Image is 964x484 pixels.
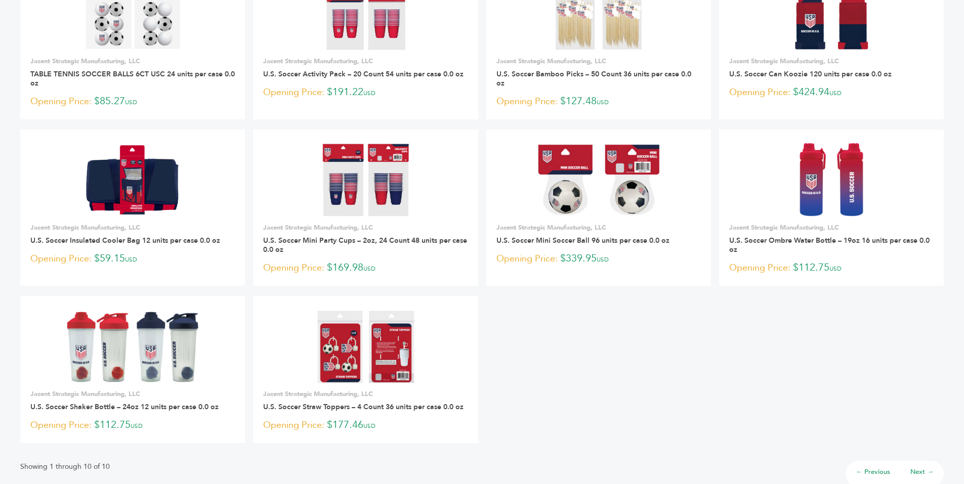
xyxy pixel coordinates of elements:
a: U.S. Soccer Straw Toppers – 4 Count 36 units per case 0.0 oz [263,402,464,412]
img: U.S. Soccer Ombre Water Bottle – 19oz 16 units per case 0.0 oz [798,143,865,216]
p: Jacent Strategic Manufacturing, LLC [496,223,701,232]
p: Jacent Strategic Manufacturing, LLC [263,389,468,399]
span: Opening Price: [263,418,324,432]
span: Opening Price: [30,252,92,266]
span: USD [363,89,375,97]
a: U.S. Soccer Can Koozie 120 units per case 0.0 oz [729,69,892,79]
span: Opening Price: [30,418,92,432]
a: U.S. Soccer Bamboo Picks – 50 Count 36 units per case 0.0 oz [496,69,691,88]
p: Showing 1 through 10 of 10 [20,461,110,473]
a: U.S. Soccer Shaker Bottle – 24oz 12 units per case 0.0 oz [30,402,219,412]
img: U.S. Soccer Mini Soccer Ball 96 units per case 0.0 oz [534,143,662,216]
span: USD [363,422,375,430]
p: Jacent Strategic Manufacturing, LLC [263,57,468,66]
span: Opening Price: [496,252,558,266]
p: $424.94 [729,85,934,100]
p: Jacent Strategic Manufacturing, LLC [30,389,235,399]
a: ← Previous [856,467,890,476]
span: Opening Price: [496,95,558,108]
img: U.S. Soccer Insulated Cooler Bag 12 units per case 0.0 oz [85,143,181,216]
span: Opening Price: [729,85,790,99]
p: Jacent Strategic Manufacturing, LLC [729,57,934,66]
span: Opening Price: [263,85,324,99]
span: USD [597,98,609,106]
p: $339.95 [496,251,701,267]
span: Opening Price: [263,261,324,275]
p: $112.75 [30,418,235,433]
span: Opening Price: [729,261,790,275]
a: TABLE TENNIS SOCCER BALLS 6CT USC 24 units per case 0.0 oz [30,69,235,88]
p: Jacent Strategic Manufacturing, LLC [30,223,235,232]
p: $59.15 [30,251,235,267]
span: Opening Price: [30,95,92,108]
span: USD [829,89,842,97]
p: Jacent Strategic Manufacturing, LLC [729,223,934,232]
span: USD [131,422,143,430]
img: U.S. Soccer Straw Toppers – 4 Count 36 units per case 0.0 oz [316,310,415,382]
p: $177.46 [263,418,468,433]
a: U.S. Soccer Insulated Cooler Bag 12 units per case 0.0 oz [30,236,220,245]
p: $169.98 [263,260,468,276]
img: U.S. Soccer Shaker Bottle – 24oz 12 units per case 0.0 oz [67,310,199,382]
a: U.S. Soccer Mini Soccer Ball 96 units per case 0.0 oz [496,236,669,245]
p: $112.75 [729,260,934,276]
p: $127.48 [496,94,701,109]
p: $191.22 [263,85,468,100]
p: $85.27 [30,94,235,109]
a: U.S. Soccer Ombre Water Bottle – 19oz 16 units per case 0.0 oz [729,236,930,254]
p: Jacent Strategic Manufacturing, LLC [30,57,235,66]
a: Next → [910,467,934,476]
span: USD [125,255,137,263]
img: U.S. Soccer Mini Party Cups – 2oz, 24 Count 48 units per case 0.0 oz [322,143,409,216]
p: Jacent Strategic Manufacturing, LLC [263,223,468,232]
a: U.S. Soccer Activity Pack – 20 Count 54 units per case 0.0 oz [263,69,464,79]
span: USD [597,255,609,263]
span: USD [125,98,137,106]
a: U.S. Soccer Mini Party Cups – 2oz, 24 Count 48 units per case 0.0 oz [263,236,467,254]
span: USD [363,265,375,273]
span: USD [829,265,842,273]
p: Jacent Strategic Manufacturing, LLC [496,57,701,66]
